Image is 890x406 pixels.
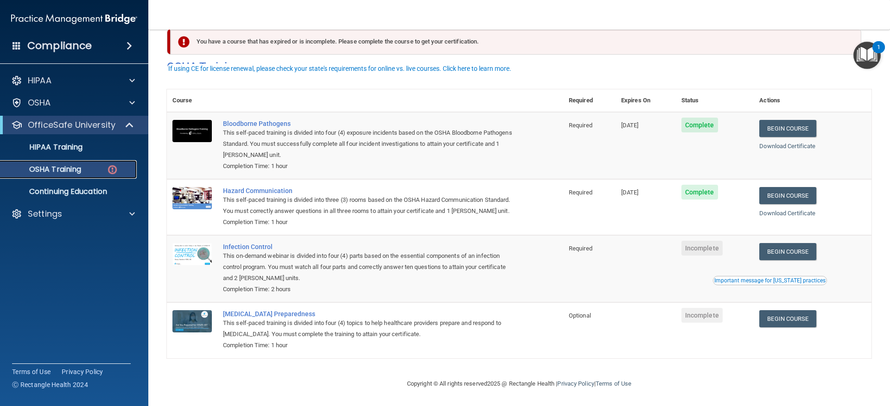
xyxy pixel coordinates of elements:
[6,187,133,196] p: Continuing Education
[28,119,115,131] p: OfficeSafe University
[28,208,62,219] p: Settings
[759,120,816,137] a: Begin Course
[167,64,513,73] button: If using CE for license renewal, please check your state's requirements for online vs. live cours...
[223,250,517,284] div: This on-demand webinar is divided into four (4) parts based on the essential components of an inf...
[223,243,517,250] a: Infection Control
[569,189,592,196] span: Required
[223,127,517,161] div: This self-paced training is divided into four (4) exposure incidents based on the OSHA Bloodborne...
[621,189,639,196] span: [DATE]
[350,369,688,399] div: Copyright © All rights reserved 2025 @ Rectangle Health | |
[754,89,871,112] th: Actions
[223,310,517,318] a: [MEDICAL_DATA] Preparedness
[681,241,723,256] span: Incomplete
[167,89,217,112] th: Course
[759,243,816,260] a: Begin Course
[759,310,816,327] a: Begin Course
[171,29,861,55] div: You have a course that has expired or is incomplete. Please complete the course to get your certi...
[713,276,827,285] button: Read this if you are a dental practitioner in the state of CA
[621,122,639,129] span: [DATE]
[28,75,51,86] p: HIPAA
[6,143,83,152] p: HIPAA Training
[12,367,51,376] a: Terms of Use
[223,217,517,228] div: Completion Time: 1 hour
[62,367,103,376] a: Privacy Policy
[563,89,616,112] th: Required
[178,36,190,48] img: exclamation-circle-solid-danger.72ef9ffc.png
[877,47,880,59] div: 1
[681,308,723,323] span: Incomplete
[569,312,591,319] span: Optional
[167,60,871,73] h4: OSHA Training
[12,380,88,389] span: Ⓒ Rectangle Health 2024
[107,164,118,175] img: danger-circle.6113f641.png
[11,119,134,131] a: OfficeSafe University
[616,89,676,112] th: Expires On
[223,194,517,217] div: This self-paced training is divided into three (3) rooms based on the OSHA Hazard Communication S...
[596,380,631,387] a: Terms of Use
[11,75,135,86] a: HIPAA
[569,122,592,129] span: Required
[714,278,826,283] div: Important message for [US_STATE] practices
[223,187,517,194] a: Hazard Communication
[11,10,137,28] img: PMB logo
[6,165,81,174] p: OSHA Training
[681,118,718,132] span: Complete
[223,284,517,295] div: Completion Time: 2 hours
[223,340,517,351] div: Completion Time: 1 hour
[223,120,517,127] a: Bloodborne Pathogens
[168,65,511,72] div: If using CE for license renewal, please check your state's requirements for online vs. live cours...
[759,187,816,204] a: Begin Course
[223,318,517,340] div: This self-paced training is divided into four (4) topics to help healthcare providers prepare and...
[11,208,135,219] a: Settings
[28,97,51,108] p: OSHA
[569,245,592,252] span: Required
[759,143,815,150] a: Download Certificate
[676,89,754,112] th: Status
[11,97,135,108] a: OSHA
[27,39,92,52] h4: Compliance
[557,380,594,387] a: Privacy Policy
[223,161,517,172] div: Completion Time: 1 hour
[853,42,881,69] button: Open Resource Center, 1 new notification
[681,185,718,200] span: Complete
[759,210,815,217] a: Download Certificate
